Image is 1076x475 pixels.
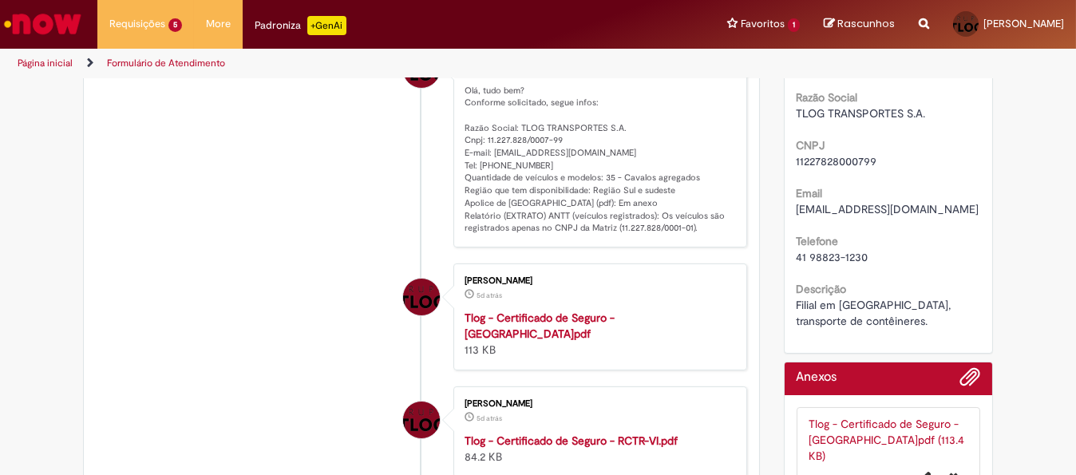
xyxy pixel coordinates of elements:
a: Tlog - Certificado de Seguro - RCTR-VI.pdf [465,433,678,448]
span: 41 98823-1230 [797,250,868,264]
span: 1 [788,18,800,32]
b: Razão Social [797,90,858,105]
span: Favoritos [741,16,785,32]
span: 5d atrás [477,414,502,423]
time: 25/08/2025 08:51:24 [477,414,502,423]
span: [EMAIL_ADDRESS][DOMAIN_NAME] [797,202,979,216]
div: [PERSON_NAME] [465,276,730,286]
a: Tlog - Certificado de Seguro - [GEOGRAPHIC_DATA]pdf (113.4 KB) [809,417,965,463]
button: Adicionar anexos [959,366,980,395]
a: Página inicial [18,57,73,69]
div: Padroniza [255,16,346,35]
div: Rafaela Cugnier [403,279,440,315]
p: +GenAi [307,16,346,35]
b: Telefone [797,234,839,248]
a: Rascunhos [824,17,895,32]
span: 5d atrás [477,291,502,300]
span: 5 [168,18,182,32]
span: Requisições [109,16,165,32]
span: Rascunhos [837,16,895,31]
h2: Anexos [797,370,837,385]
time: 25/08/2025 08:51:28 [477,291,502,300]
a: Formulário de Atendimento [107,57,225,69]
div: [PERSON_NAME] [465,399,730,409]
div: 113 KB [465,310,730,358]
span: 11227828000799 [797,154,877,168]
span: [PERSON_NAME] [983,17,1064,30]
div: Rafaela Cugnier [403,402,440,438]
div: 84.2 KB [465,433,730,465]
span: TLOG TRANSPORTES S.A. [797,106,926,121]
p: Olá, tudo bem? Conforme solicitado, segue infos: Razão Social: TLOG TRANSPORTES S.A. Cnpj: 11.227... [465,85,730,235]
span: Filial em [GEOGRAPHIC_DATA], transporte de contêineres. [797,298,955,328]
b: CNPJ [797,138,825,152]
span: More [206,16,231,32]
img: ServiceNow [2,8,84,40]
b: Email [797,186,823,200]
ul: Trilhas de página [12,49,706,78]
a: Tlog - Certificado de Seguro - [GEOGRAPHIC_DATA]pdf [465,311,615,341]
b: Descrição [797,282,847,296]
